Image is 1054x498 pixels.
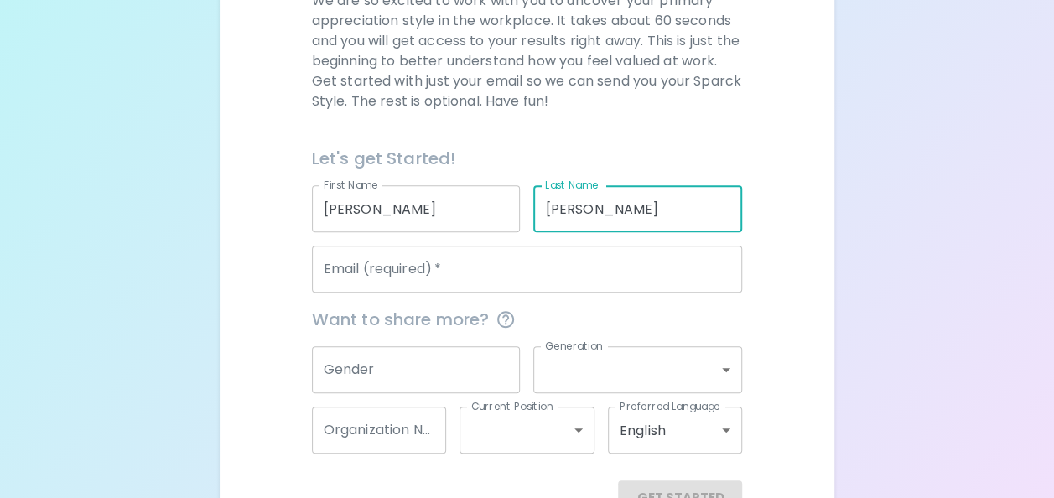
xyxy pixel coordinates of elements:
label: Current Position [471,399,553,413]
label: Preferred Language [620,399,720,413]
svg: This information is completely confidential and only used for aggregated appreciation studies at ... [496,309,516,329]
label: Last Name [545,178,598,192]
label: Generation [545,339,603,353]
div: English [608,407,743,454]
h6: Let's get Started! [312,145,743,172]
span: Want to share more? [312,306,743,333]
label: First Name [324,178,378,192]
